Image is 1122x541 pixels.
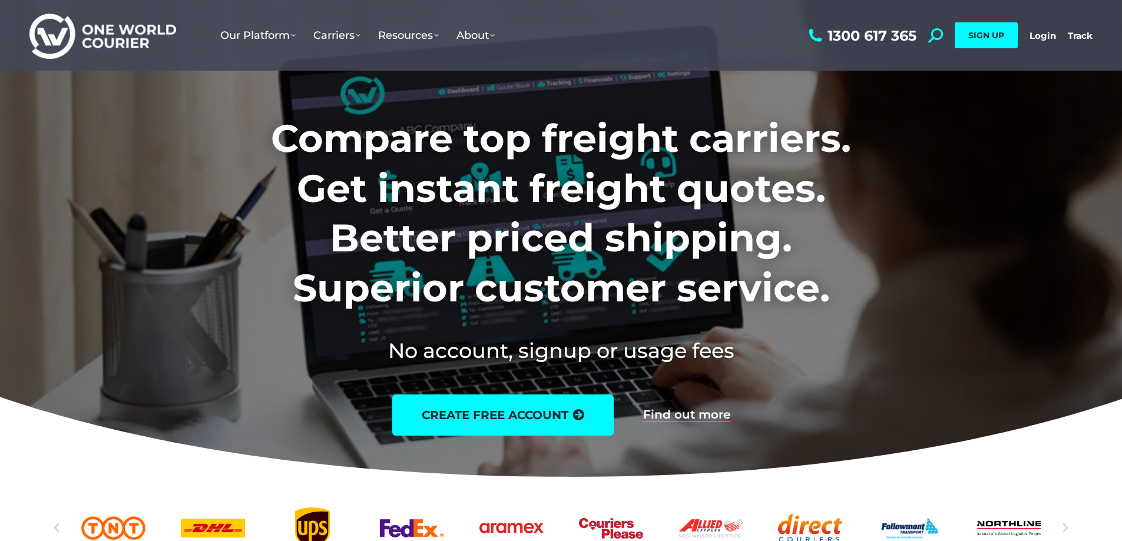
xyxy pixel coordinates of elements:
a: Carriers [305,17,369,54]
a: Our Platform [211,17,305,54]
a: About [448,17,504,54]
a: 1300 617 365 [806,28,916,43]
a: create free account [392,394,614,436]
a: Login [1030,30,1056,41]
img: One World Courier [29,12,176,59]
a: Track [1068,30,1093,41]
h2: No account, signup or usage fees [193,336,929,365]
h1: Compare top freight carriers. Get instant freight quotes. Better priced shipping. Superior custom... [193,114,929,313]
span: SIGN UP [968,30,1004,41]
a: Resources [369,17,448,54]
span: About [456,29,495,42]
a: SIGN UP [955,22,1018,48]
span: Resources [378,29,439,42]
span: Carriers [313,29,360,42]
span: Our Platform [220,29,296,42]
a: Find out more [643,409,730,421]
